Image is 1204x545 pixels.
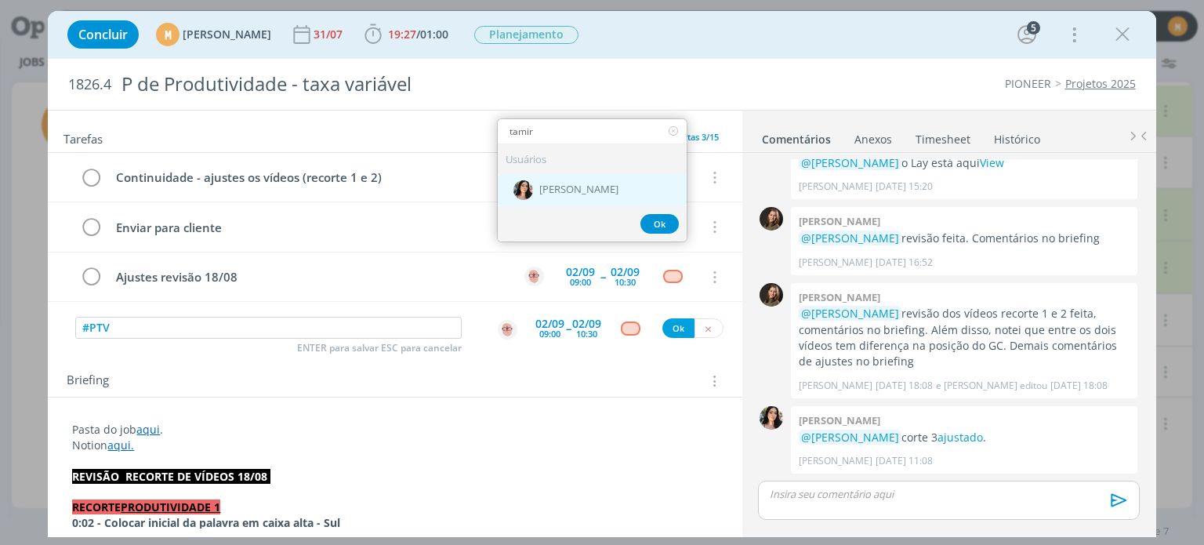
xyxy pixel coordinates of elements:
button: 19:27/01:00 [361,22,452,47]
button: A [497,319,518,340]
span: 01:00 [420,27,448,42]
span: Abertas 3/15 [668,131,719,143]
span: / [416,27,420,42]
span: [DATE] 18:08 [1050,379,1108,393]
a: PIONEER [1005,76,1051,91]
span: [DATE] 18:08 [876,379,933,393]
button: Ok [662,318,694,338]
button: Planejamento [473,25,579,45]
div: 02/09 [535,318,564,329]
span: ENTER para salvar ESC para cancelar [297,342,462,354]
div: Anexos [854,132,892,147]
span: -- [600,271,605,282]
p: Pasta do job . [72,422,717,438]
p: revisão dos vídeos recorte 1 e 2 feita, comentários no briefing. Além disso, notei que entre os d... [799,306,1130,370]
span: Briefing [67,371,109,391]
span: @[PERSON_NAME] [801,155,899,170]
button: Ok [640,213,679,233]
img: A [524,267,544,286]
input: Buscar usuários [498,121,687,143]
span: Concluir [78,28,128,41]
a: ajustado [937,430,983,445]
div: 02/09 [566,267,595,278]
span: -- [566,321,571,336]
span: [DATE] 15:20 [876,180,933,194]
b: [PERSON_NAME] [799,214,880,228]
span: @[PERSON_NAME] [801,430,899,445]
b: [PERSON_NAME] [799,290,880,304]
strong: REVISÃO RECORTE DE VÍDEOS 18/08 [72,469,270,484]
div: M [156,23,180,46]
div: Enviar para cliente [109,218,510,238]
div: 31/07 [314,29,346,40]
button: M[PERSON_NAME] [156,23,271,46]
img: J [760,283,783,307]
p: [PERSON_NAME] [799,454,872,468]
p: [PERSON_NAME] [799,180,872,194]
span: @[PERSON_NAME] [801,231,899,245]
img: T [760,406,783,430]
a: aqui. [107,438,134,452]
span: e [PERSON_NAME] editou [936,379,1047,393]
div: 09:00 [570,278,591,286]
a: Comentários [761,125,832,147]
p: o Lay está aqui [799,155,1130,171]
p: revisão feita. Comentários no briefing [799,231,1130,246]
div: 10:30 [615,278,636,286]
div: dialog [48,11,1155,537]
span: 1826.4 [68,76,111,93]
p: [PERSON_NAME] [799,379,872,393]
a: View [980,155,1004,170]
div: 10:30 [576,329,597,338]
a: Timesheet [915,125,971,147]
span: Planejamento [474,26,578,44]
p: corte 3 . [799,430,1130,445]
b: [PERSON_NAME] [799,413,880,427]
a: Histórico [993,125,1041,147]
span: [PERSON_NAME] [183,29,271,40]
span: [DATE] 11:08 [876,454,933,468]
img: J [760,207,783,231]
button: 5 [1014,22,1039,47]
a: Projetos 2025 [1065,76,1136,91]
span: Tarefas [63,128,103,147]
span: [DATE] 16:52 [876,256,933,270]
button: Concluir [67,20,139,49]
div: 09:00 [539,329,560,338]
div: 02/09 [611,267,640,278]
strong: RECORTE [72,500,121,514]
span: [PERSON_NAME] [539,183,618,196]
span: @[PERSON_NAME] [801,306,899,321]
div: Usuários [498,144,687,174]
p: Notion [72,438,717,453]
button: A [523,265,546,289]
div: 5 [1027,21,1040,35]
strong: 0:02 - Colocar inicial da palavra em caixa alta - Sul [72,515,340,530]
img: T [513,180,533,199]
span: 19:27 [388,27,416,42]
div: P de Produtividade - taxa variável [114,65,684,104]
img: A [498,320,517,340]
a: aqui [136,422,160,437]
ul: A [497,118,687,242]
div: 02/09 [572,318,601,329]
div: Ajustes revisão 18/08 [109,267,510,287]
div: Continuidade - ajustes os vídeos (recorte 1 e 2) [109,168,554,187]
a: PRODUTIVIDADE 1 [121,500,220,514]
p: [PERSON_NAME] [799,256,872,270]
